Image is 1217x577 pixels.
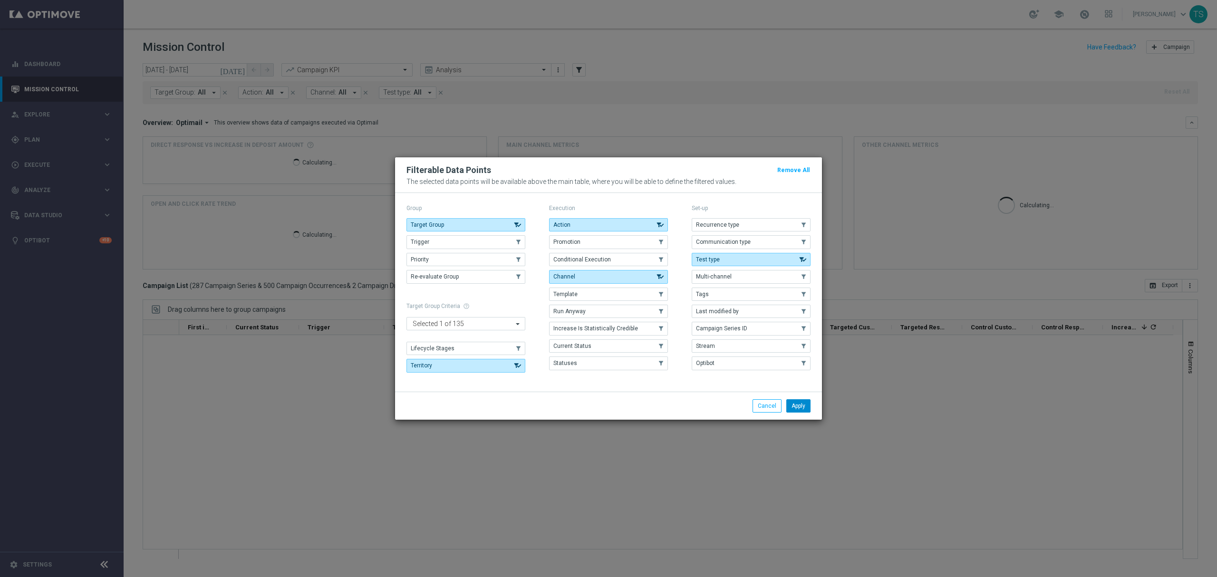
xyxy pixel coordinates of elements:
span: Lifecycle Stages [411,345,454,352]
button: Multi-channel [692,270,811,283]
span: Current Status [553,343,591,349]
span: Template [553,291,578,298]
button: Tags [692,288,811,301]
span: Run Anyway [553,308,586,315]
span: Conditional Execution [553,256,611,263]
span: Tags [696,291,709,298]
ng-select: Territory [406,317,525,330]
button: Increase Is Statistically Credible [549,322,668,335]
button: Target Group [406,218,525,231]
button: Recurrence type [692,218,811,231]
button: Current Status [549,339,668,353]
button: Lifecycle Stages [406,342,525,355]
button: Campaign Series ID [692,322,811,335]
span: Optibot [696,360,715,366]
span: Multi-channel [696,273,732,280]
button: Trigger [406,235,525,249]
button: Template [549,288,668,301]
span: Selected 1 of 135 [410,319,466,328]
button: Statuses [549,356,668,370]
button: Re-evaluate Group [406,270,525,283]
span: Territory [411,362,432,369]
span: Priority [411,256,429,263]
span: help_outline [463,303,470,309]
span: Channel [553,273,575,280]
span: Target Group [411,221,444,228]
p: The selected data points will be available above the main table, where you will be able to define... [406,178,811,185]
button: Last modified by [692,305,811,318]
span: Recurrence type [696,221,739,228]
button: Territory [406,359,525,372]
h1: Target Group Criteria [406,303,525,309]
button: Cancel [753,399,782,413]
p: Group [406,204,525,212]
button: Communication type [692,235,811,249]
span: Communication type [696,239,751,245]
span: Last modified by [696,308,739,315]
p: Set-up [692,204,811,212]
button: Action [549,218,668,231]
button: Apply [786,399,811,413]
button: Promotion [549,235,668,249]
button: Remove All [776,165,811,175]
button: Conditional Execution [549,253,668,266]
button: Stream [692,339,811,353]
button: Priority [406,253,525,266]
span: Increase Is Statistically Credible [553,325,638,332]
span: Trigger [411,239,429,245]
span: Re-evaluate Group [411,273,459,280]
button: Optibot [692,356,811,370]
span: Statuses [553,360,577,366]
button: Channel [549,270,668,283]
span: Stream [696,343,715,349]
span: Campaign Series ID [696,325,747,332]
span: Test type [696,256,720,263]
p: Execution [549,204,668,212]
button: Run Anyway [549,305,668,318]
span: Action [553,221,570,228]
button: Test type [692,253,811,266]
h2: Filterable Data Points [406,164,491,176]
span: Promotion [553,239,580,245]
